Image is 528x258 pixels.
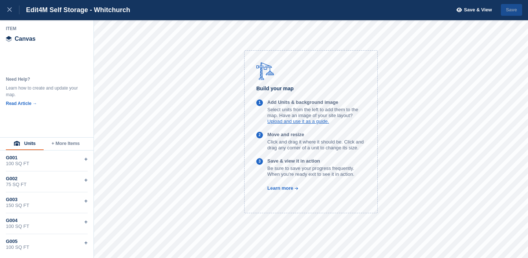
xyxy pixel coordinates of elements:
[267,158,366,164] p: Save & view it in action
[19,6,130,14] div: Edit 4M Self Storage - Whitchurch
[267,107,366,119] p: Select units from the left to add them to the map. Have an image of your site layout?
[6,161,88,167] div: 100 SQ FT
[6,192,88,213] div: G003150 SQ FT+
[6,138,44,150] button: Units
[258,159,261,165] div: 3
[267,166,366,177] p: Be sure to save your progress frequently. When you're ready exit to see it in action.
[84,197,88,206] div: +
[6,36,12,42] img: canvas-icn.9d1aba5b.svg
[44,138,88,150] button: + More Items
[6,155,88,161] div: G001
[84,176,88,185] div: +
[267,119,329,124] a: Upload and use it as a guide.
[452,4,492,16] button: Save & View
[6,176,88,182] div: G002
[15,36,36,42] span: Canvas
[6,171,88,192] div: G00275 SQ FT+
[6,239,88,244] div: G005
[258,100,261,106] div: 1
[6,197,88,203] div: G003
[464,6,492,14] span: Save & View
[6,234,88,255] div: G005100 SQ FT+
[6,26,88,32] div: Item
[267,139,366,151] p: Click and drag it where it should be. Click and drag any corner of a unit to change its size.
[6,150,88,171] div: G001100 SQ FT+
[267,99,366,105] p: Add Units & background image
[6,182,88,188] div: 75 SQ FT
[501,4,522,16] button: Save
[258,132,261,138] div: 2
[256,185,298,191] a: Learn more
[84,239,88,247] div: +
[6,76,79,83] div: Need Help?
[256,84,366,93] h6: Build your map
[6,218,88,224] div: G004
[84,218,88,226] div: +
[267,132,366,138] p: Move and resize
[6,213,88,234] div: G004100 SQ FT+
[6,244,88,250] div: 100 SQ FT
[6,224,88,229] div: 100 SQ FT
[6,85,79,98] div: Learn how to create and update your map.
[6,101,37,106] a: Read Article →
[84,155,88,164] div: +
[6,203,88,208] div: 150 SQ FT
